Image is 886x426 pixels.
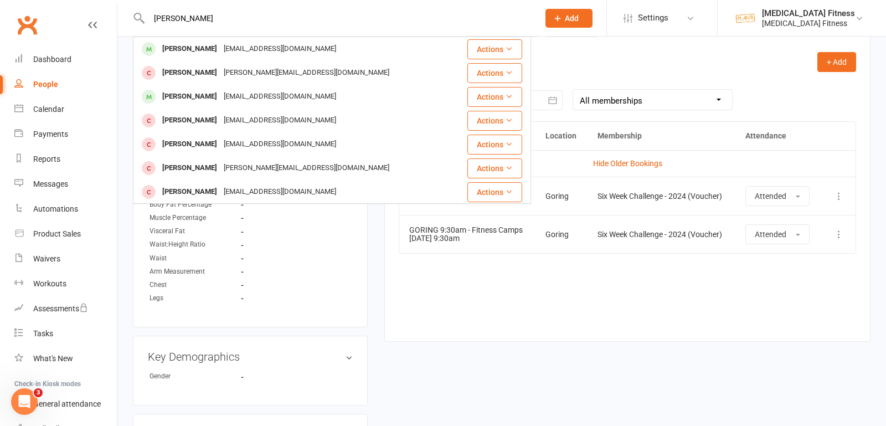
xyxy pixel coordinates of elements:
[545,9,593,28] button: Add
[220,160,393,176] div: [PERSON_NAME][EMAIL_ADDRESS][DOMAIN_NAME]
[159,112,220,129] div: [PERSON_NAME]
[33,155,60,163] div: Reports
[150,293,241,304] div: Legs
[14,392,117,417] a: General attendance kiosk mode
[33,329,53,338] div: Tasks
[467,182,522,202] button: Actions
[33,254,60,263] div: Waivers
[159,89,220,105] div: [PERSON_NAME]
[33,354,73,363] div: What's New
[33,179,68,188] div: Messages
[13,11,41,39] a: Clubworx
[150,226,241,237] div: Visceral Fat
[762,8,855,18] div: [MEDICAL_DATA] Fitness
[399,52,856,69] h3: Classes / Bookings
[241,254,305,263] strong: -
[241,228,305,236] strong: -
[159,136,220,152] div: [PERSON_NAME]
[220,112,339,129] div: [EMAIL_ADDRESS][DOMAIN_NAME]
[14,97,117,122] a: Calendar
[745,186,810,206] button: Attended
[220,136,339,152] div: [EMAIL_ADDRESS][DOMAIN_NAME]
[33,399,101,408] div: General attendance
[34,388,43,397] span: 3
[159,65,220,81] div: [PERSON_NAME]
[638,6,668,30] span: Settings
[146,11,531,26] input: Search...
[467,135,522,155] button: Actions
[735,122,821,150] th: Attendance
[734,7,756,29] img: thumb_image1569280052.png
[220,65,393,81] div: [PERSON_NAME][EMAIL_ADDRESS][DOMAIN_NAME]
[33,204,78,213] div: Automations
[14,271,117,296] a: Workouts
[597,192,725,201] div: Six Week Challenge - 2024 (Voucher)
[14,122,117,147] a: Payments
[150,199,241,210] div: Body Fat Percentage
[544,12,599,37] a: Make-ups
[399,215,535,253] td: [DATE] 9:30am
[762,18,855,28] div: [MEDICAL_DATA] Fitness
[14,72,117,97] a: People
[467,39,522,59] button: Actions
[33,105,64,114] div: Calendar
[33,229,81,238] div: Product Sales
[565,14,579,23] span: Add
[33,279,66,288] div: Workouts
[220,184,339,200] div: [EMAIL_ADDRESS][DOMAIN_NAME]
[241,294,305,302] strong: -
[14,47,117,72] a: Dashboard
[755,230,786,239] span: Attended
[150,213,241,223] div: Muscle Percentage
[593,159,662,168] a: Hide Older Bookings
[745,224,810,244] button: Attended
[467,158,522,178] button: Actions
[597,230,725,239] div: Six Week Challenge - 2024 (Voucher)
[545,192,578,201] div: Goring
[755,192,786,201] span: Attended
[150,371,241,382] div: Gender
[159,184,220,200] div: [PERSON_NAME]
[14,346,117,371] a: What's New
[545,230,578,239] div: Goring
[409,226,526,234] div: GORING 9:30am - Fitness Camps
[159,160,220,176] div: [PERSON_NAME]
[817,52,856,72] button: + Add
[14,222,117,247] a: Product Sales
[467,63,522,83] button: Actions
[467,87,522,107] button: Actions
[241,373,305,381] strong: -
[33,130,68,138] div: Payments
[241,268,305,276] strong: -
[159,41,220,57] div: [PERSON_NAME]
[150,266,241,277] div: Arm Measurement
[241,281,305,289] strong: -
[33,80,58,89] div: People
[241,201,305,209] strong: -
[220,41,339,57] div: [EMAIL_ADDRESS][DOMAIN_NAME]
[150,253,241,264] div: Waist
[14,147,117,172] a: Reports
[588,122,735,150] th: Membership
[535,122,588,150] th: Location
[11,388,38,415] iframe: Intercom live chat
[148,351,353,363] h3: Key Demographics
[241,214,305,222] strong: -
[14,321,117,346] a: Tasks
[14,172,117,197] a: Messages
[150,239,241,250] div: Waist:Height Ratio
[467,111,522,131] button: Actions
[14,247,117,271] a: Waivers
[241,241,305,249] strong: -
[33,304,88,313] div: Assessments
[220,89,339,105] div: [EMAIL_ADDRESS][DOMAIN_NAME]
[14,197,117,222] a: Automations
[14,296,117,321] a: Assessments
[33,55,71,64] div: Dashboard
[150,280,241,290] div: Chest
